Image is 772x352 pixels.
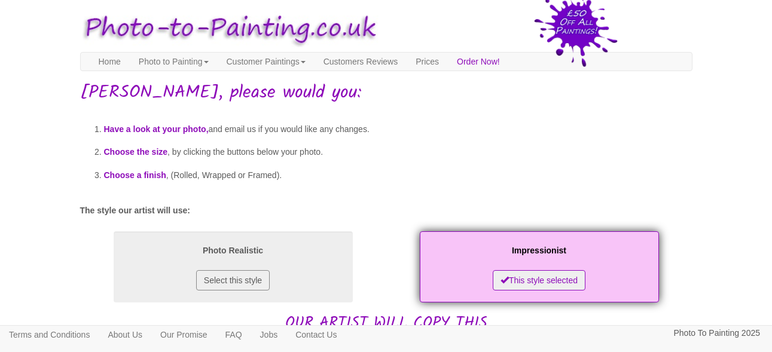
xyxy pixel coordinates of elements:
[104,170,166,180] span: Choose a finish
[104,164,692,187] li: , (Rolled, Wrapped or Framed).
[432,243,647,258] p: Impressionist
[130,53,218,71] a: Photo to Painting
[104,147,168,157] span: Choose the size
[151,326,216,344] a: Our Promise
[90,53,130,71] a: Home
[315,53,407,71] a: Customers Reviews
[74,6,380,52] img: Photo to Painting
[104,118,692,141] li: and email us if you would like any changes.
[126,243,341,258] p: Photo Realistic
[104,124,209,134] span: Have a look at your photo,
[448,53,509,71] a: Order Now!
[673,326,760,341] p: Photo To Painting 2025
[286,326,346,344] a: Contact Us
[196,270,270,290] button: Select this style
[407,53,448,71] a: Prices
[251,326,287,344] a: Jobs
[80,83,692,103] h1: [PERSON_NAME], please would you:
[104,140,692,164] li: , by clicking the buttons below your photo.
[218,53,315,71] a: Customer Paintings
[99,326,151,344] a: About Us
[216,326,251,344] a: FAQ
[493,270,585,290] button: This style selected
[80,204,190,216] label: The style our artist will use:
